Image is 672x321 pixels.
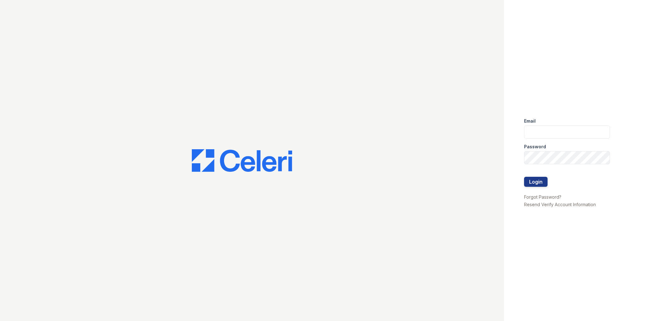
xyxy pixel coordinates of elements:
[524,144,546,150] label: Password
[192,149,292,172] img: CE_Logo_Blue-a8612792a0a2168367f1c8372b55b34899dd931a85d93a1a3d3e32e68fde9ad4.png
[524,118,536,124] label: Email
[524,194,561,200] a: Forgot Password?
[524,177,548,187] button: Login
[524,202,596,207] a: Resend Verify Account Information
